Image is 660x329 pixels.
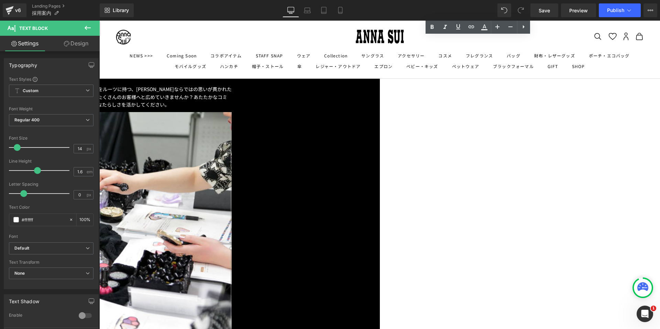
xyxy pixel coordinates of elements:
[9,58,37,68] div: Typography
[307,42,339,49] summary: ベビー・キッズ
[9,182,93,187] div: Letter Spacing
[9,260,93,265] div: Text Transform
[494,12,544,20] nav: セカンダリナビゲーション
[9,107,93,111] div: Font Weight
[87,193,92,197] span: px
[9,136,93,141] div: Font Size
[9,159,93,164] div: Line Height
[539,7,550,14] span: Save
[514,3,528,17] button: Redo
[283,3,299,17] a: Desktop
[569,7,588,14] span: Preview
[9,295,39,304] div: Text Shadow
[225,32,248,39] summary: Collection
[16,9,32,24] img: ANNA SUI NYC
[637,306,653,322] iframe: Intercom live chat
[298,32,325,39] summary: アクセサリー
[435,32,476,39] summary: 財布・レザーグッズ
[87,169,92,174] span: em
[14,245,29,251] i: Default
[14,6,22,15] div: v6
[216,42,261,49] summary: レジャー・アウトドア
[407,32,421,39] summary: バッグ
[16,32,544,49] nav: プライマリナビゲーション
[19,25,48,31] span: Text Block
[599,3,641,17] button: Publish
[497,3,511,17] button: Undo
[32,3,100,9] a: Landing Pages
[489,32,530,39] summary: ポーチ・エコバッグ
[100,3,134,17] a: New Library
[153,42,184,49] summary: 帽子・ストール
[473,42,486,49] a: SHOP
[448,42,459,49] a: GIFT
[353,42,380,49] summary: ペットウェア
[67,32,97,39] a: Coming Soon
[14,117,40,122] b: Regular 400
[316,3,332,17] a: Tablet
[51,36,101,51] a: Design
[3,3,26,17] a: v6
[30,32,54,39] a: NEWS >>>
[113,7,129,13] span: Library
[121,42,139,49] summary: ハンカチ
[23,88,38,94] b: Custom
[607,8,624,13] span: Publish
[262,32,285,39] summary: サングラス
[651,306,656,311] span: 1
[111,32,142,39] summary: コラボアイテム
[14,271,25,276] b: None
[198,32,211,39] summary: ウェア
[9,76,93,82] div: Text Styles
[366,32,394,39] a: フレグランス
[561,3,596,17] a: Preview
[394,42,434,49] summary: ブラックフォーマル
[9,234,93,239] div: Font
[9,312,72,320] div: Enable
[9,205,93,210] div: Text Color
[22,216,66,223] input: Color
[156,32,184,39] a: STAFF SNAP
[77,214,93,226] div: %
[275,42,293,49] summary: エプロン
[75,42,107,49] summary: モバイルグッズ
[339,32,353,39] summary: コスメ
[643,3,657,17] button: More
[299,3,316,17] a: Laptop
[87,146,92,151] span: px
[332,3,349,17] a: Mobile
[198,42,202,49] summary: 傘
[32,10,51,16] span: 採用案内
